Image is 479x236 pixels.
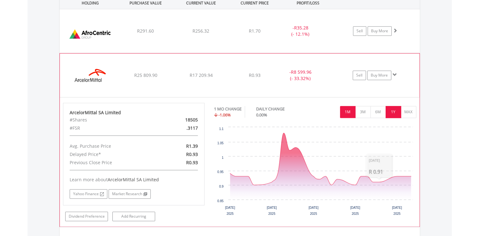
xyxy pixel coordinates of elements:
[256,112,267,118] span: 0.00%
[65,150,157,158] div: Delayed Price*
[65,124,157,132] div: #FSR
[291,69,311,75] span: R8 599.96
[70,177,198,183] div: Learn more about
[109,189,151,199] a: Market Research
[294,25,308,31] span: R35.28
[219,185,224,188] text: 0.9
[225,206,235,215] text: [DATE] 2025
[350,206,360,215] text: [DATE] 2025
[137,28,154,34] span: R291.60
[192,28,209,34] span: R256.32
[267,206,277,215] text: [DATE] 2025
[70,109,198,116] div: ArcelorMittal SA Limited
[112,212,155,221] a: Add Recurring
[65,116,157,124] div: #Shares
[217,141,224,145] text: 1.05
[63,17,117,51] img: EQU.ZA.ACT.png
[276,69,324,82] div: - (- 33.32%)
[189,72,212,78] span: R17 209.94
[340,106,356,118] button: 1M
[65,142,157,150] div: Avg. Purchase Price
[218,112,231,118] span: -1.06%
[157,116,203,124] div: 18505
[353,26,366,36] a: Sell
[70,189,107,199] a: Yahoo Finance
[367,71,391,80] a: Buy More
[392,206,402,215] text: [DATE] 2025
[353,71,366,80] a: Sell
[63,61,117,96] img: EQU.ZA.ACL.png
[355,106,371,118] button: 3M
[309,206,319,215] text: [DATE] 2025
[108,177,159,183] span: ArcelorMittal SA Limited
[370,106,386,118] button: 6M
[214,124,416,219] svg: Interactive chart
[219,127,224,131] text: 1.1
[256,106,307,112] div: DAILY CHANGE
[217,170,224,174] text: 0.95
[214,124,416,219] div: Chart. Highcharts interactive chart.
[277,25,325,37] div: - (- 12.1%)
[249,72,261,78] span: R0.93
[157,124,203,132] div: .3117
[134,72,157,78] span: R25 809.90
[186,143,198,149] span: R1.39
[217,199,224,203] text: 0.85
[186,159,198,165] span: R0.93
[222,156,224,159] text: 1
[386,106,401,118] button: 1Y
[65,158,157,167] div: Previous Close Price
[249,28,261,34] span: R1.70
[65,212,108,221] a: Dividend Preference
[401,106,416,118] button: MAX
[368,26,392,36] a: Buy More
[214,106,242,112] div: 1 MO CHANGE
[186,151,198,157] span: R0.93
